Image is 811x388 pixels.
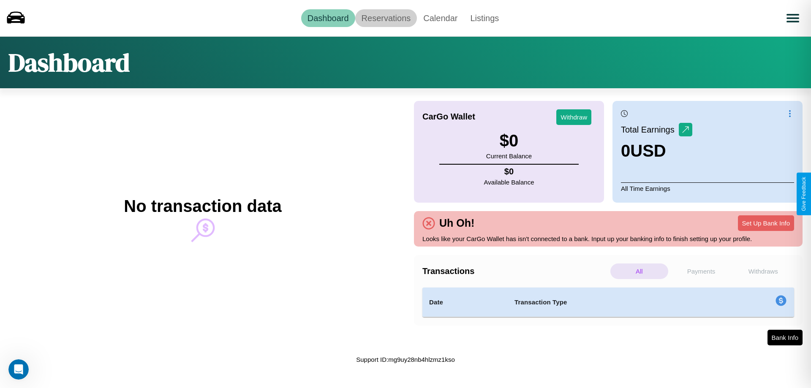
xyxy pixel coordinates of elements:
p: Available Balance [484,176,534,188]
table: simple table [422,288,794,317]
a: Listings [464,9,505,27]
h1: Dashboard [8,45,130,80]
p: Withdraws [734,263,792,279]
p: All Time Earnings [621,182,794,194]
a: Calendar [417,9,464,27]
button: Bank Info [767,330,803,345]
h4: Transactions [422,266,608,276]
h4: CarGo Wallet [422,112,475,122]
h3: $ 0 [486,131,532,150]
button: Set Up Bank Info [738,215,794,231]
h4: Date [429,297,501,307]
a: Dashboard [301,9,355,27]
button: Withdraw [556,109,591,125]
p: Payments [672,263,730,279]
h3: 0 USD [621,141,692,160]
a: Reservations [355,9,417,27]
div: Give Feedback [801,177,807,211]
button: Open menu [781,6,805,30]
h4: $ 0 [484,167,534,176]
h4: Transaction Type [514,297,706,307]
h2: No transaction data [124,197,281,216]
h4: Uh Oh! [435,217,479,229]
p: Total Earnings [621,122,679,137]
p: Support ID: mg9uy28nb4hlzmz1kso [356,354,454,365]
iframe: Intercom live chat [8,359,29,380]
p: Looks like your CarGo Wallet has isn't connected to a bank. Input up your banking info to finish ... [422,233,794,244]
p: All [610,263,668,279]
p: Current Balance [486,150,532,162]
